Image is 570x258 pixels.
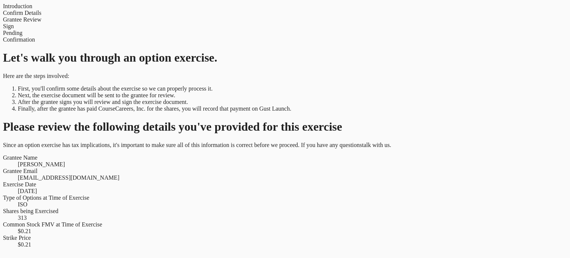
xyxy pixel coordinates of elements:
[3,73,567,79] p: Here are the steps involved:
[3,10,42,16] span: Confirm Details
[3,3,32,9] span: Introduction
[18,215,567,221] dd: 313
[18,85,567,92] li: First, you'll confirm some details about the exercise so we can properly process it.
[3,154,567,161] dt: Grantee Name
[3,16,42,23] span: Grantee Review
[3,23,14,29] span: Sign
[18,105,567,112] li: Finally, after the grantee has paid CourseCareers, Inc. for the shares, you will record that paym...
[3,142,567,148] p: Since an option exercise has tax implications, it's important to make sure all of this informatio...
[18,99,567,105] li: After the grantee signs you will review and sign the exercise document.
[3,208,567,215] dt: Shares being Exercised
[18,188,567,195] dd: [DATE]
[18,241,567,248] dd: $0.21
[3,221,567,228] dt: Common Stock FMV at Time of Exercise
[3,181,567,188] dt: Exercise Date
[18,161,567,168] dd: [PERSON_NAME]
[3,195,567,201] dt: Type of Options at Time of Exercise
[3,51,567,65] h1: Let's walk you through an option exercise.
[3,30,22,36] span: Pending
[3,168,567,174] dt: Grantee Email
[18,201,567,208] dd: ISO
[3,36,35,43] span: Confirmation
[18,228,567,235] dd: $0.21
[18,92,567,99] li: Next, the exercise document will be sent to the grantee for review.
[362,142,390,148] a: talk with us
[18,174,567,181] dd: [EMAIL_ADDRESS][DOMAIN_NAME]
[3,120,567,134] h1: Please review the following details you've provided for this exercise
[3,235,567,241] dt: Strike Price
[533,200,570,236] iframe: Chat Widget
